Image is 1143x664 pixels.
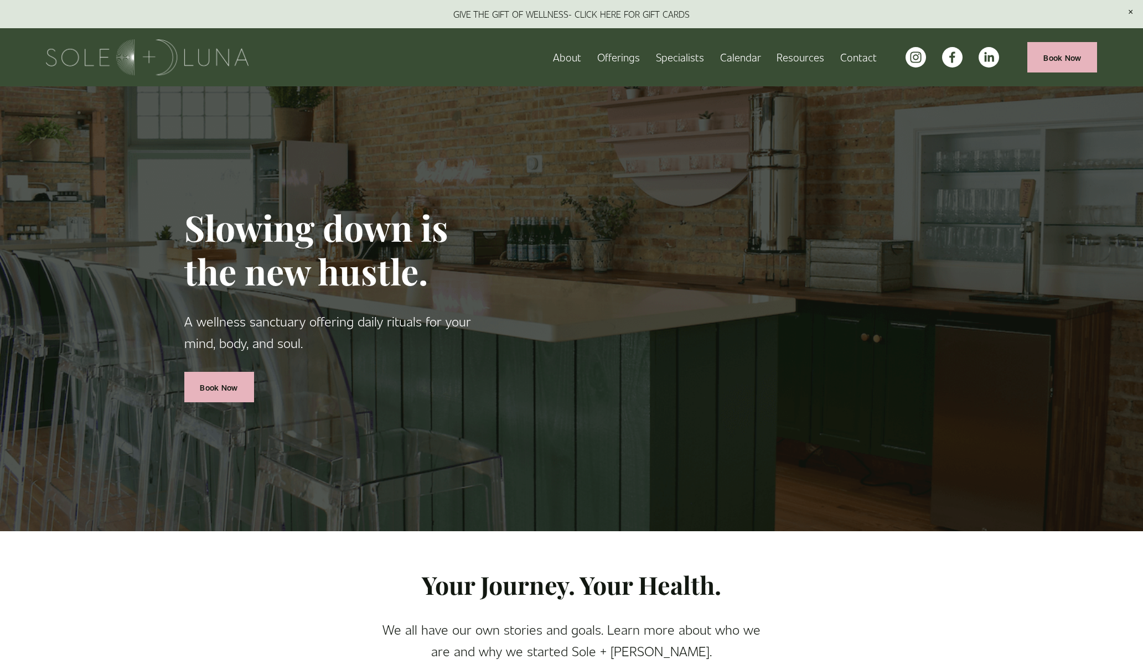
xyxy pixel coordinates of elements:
a: instagram-unauth [906,47,926,68]
a: About [553,48,581,67]
p: A wellness sanctuary offering daily rituals for your mind, body, and soul. [184,310,504,353]
a: Book Now [1027,42,1097,72]
a: folder dropdown [777,48,824,67]
span: Offerings [597,49,640,66]
a: Calendar [720,48,761,67]
a: Specialists [656,48,704,67]
strong: Your Journey. Your Health. [422,568,721,601]
a: LinkedIn [979,47,999,68]
span: Resources [777,49,824,66]
h1: Slowing down is the new hustle. [184,206,504,293]
img: Sole + Luna [46,39,249,75]
a: Contact [840,48,877,67]
a: facebook-unauth [942,47,963,68]
a: Book Now [184,372,254,402]
a: folder dropdown [597,48,640,67]
p: We all have our own stories and goals. Learn more about who we are and why we started Sole + [PER... [378,619,766,661]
